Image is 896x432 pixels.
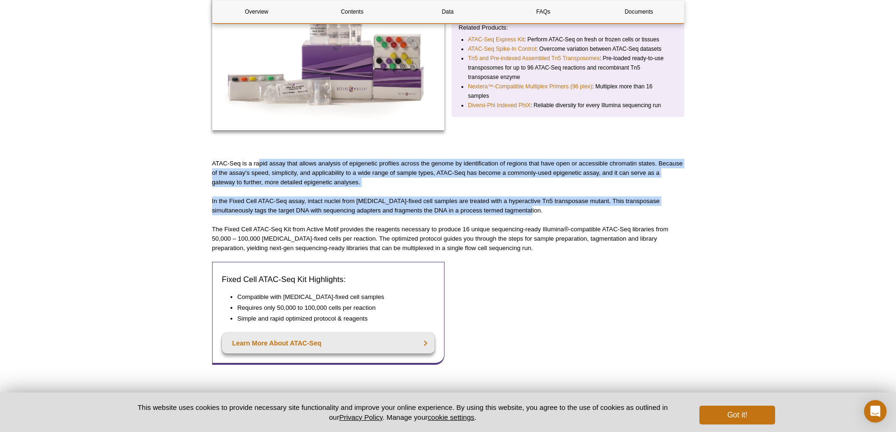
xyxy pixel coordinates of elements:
a: Overview [213,0,301,23]
p: This website uses cookies to provide necessary site functionality and improve your online experie... [121,402,684,422]
li: Requires only 50,000 to 100,000 cells per reaction [238,303,426,313]
a: Documents [595,0,683,23]
button: cookie settings [428,413,474,421]
iframe: Intro to ATAC-Seq: Method overview and comparison to ChIP-Seq [452,262,684,393]
li: : Multiplex more than 16 samples [468,82,669,101]
a: Learn More About ATAC-Seq [222,333,435,353]
li: : Reliable diversity for every Illumina sequencing run [468,101,669,110]
button: Got it! [699,406,775,424]
p: The Fixed Cell ATAC-Seq Kit from Active Motif provides the reagents necessary to produce 16 uniqu... [212,225,684,253]
p: In the Fixed Cell ATAC-Seq assay, intact nuclei from [MEDICAL_DATA]-fixed cell samples are treate... [212,196,684,215]
p: ATAC-Seq is a rapid assay that allows analysis of epigenetic profiles across the genome by identi... [212,159,684,187]
li: : Perform ATAC-Seq on fresh or frozen cells or tissues [468,35,669,44]
div: Open Intercom Messenger [864,400,887,423]
li: Compatible with [MEDICAL_DATA]-fixed cell samples [238,292,426,302]
a: Nextera™-Compatible Multiplex Primers (96 plex) [468,82,592,91]
li: : Overcome variation between ATAC-Seq datasets [468,44,669,54]
a: Diversi-Phi Indexed PhiX [468,101,531,110]
a: ATAC-Seq Express Kit [468,35,524,44]
a: FAQs [499,0,587,23]
p: Related Products: [459,23,677,32]
li: : Pre-loaded ready-to-use transposomes for up to 96 ATAC-Seq reactions and recombinant Tn5 transp... [468,54,669,82]
a: Contents [308,0,396,23]
a: Data [404,0,492,23]
li: Simple and rapid optimized protocol & reagents [238,314,426,323]
h3: Fixed Cell ATAC-Seq Kit Highlights: [222,274,435,285]
a: Privacy Policy [339,413,382,421]
a: Tn5 and Pre-indexed Assembled Tn5 Transposomes [468,54,600,63]
a: ATAC-Seq Spike-In Control [468,44,536,54]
